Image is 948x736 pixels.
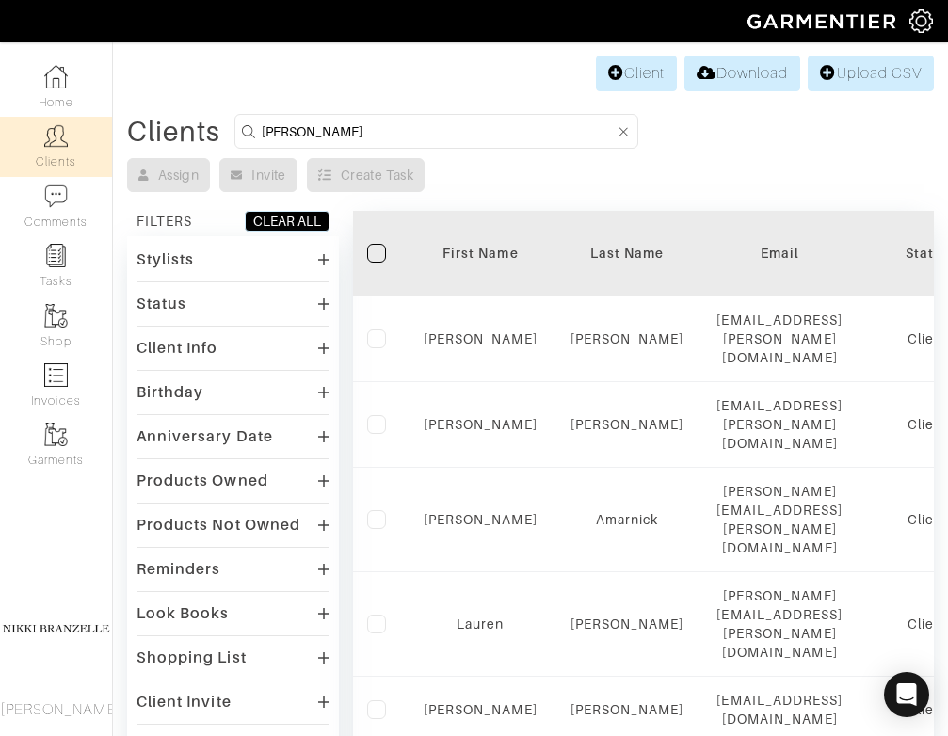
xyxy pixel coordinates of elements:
a: Lauren [457,616,504,632]
div: Stylists [137,250,194,269]
img: garments-icon-b7da505a4dc4fd61783c78ac3ca0ef83fa9d6f193b1c9dc38574b1d14d53ca28.png [44,423,68,446]
div: Email [716,244,843,263]
div: Products Not Owned [137,516,300,535]
img: garmentier-logo-header-white-b43fb05a5012e4ada735d5af1a66efaba907eab6374d6393d1fbf88cb4ef424d.png [738,5,909,38]
div: [PERSON_NAME][EMAIL_ADDRESS][PERSON_NAME][DOMAIN_NAME] [716,482,843,557]
img: gear-icon-white-bd11855cb880d31180b6d7d6211b90ccbf57a29d726f0c71d8c61bd08dd39cc2.png [909,9,933,33]
a: [PERSON_NAME] [424,702,538,717]
div: Clients [127,122,220,141]
div: Last Name [566,244,689,263]
div: Look Books [137,604,230,623]
div: [EMAIL_ADDRESS][PERSON_NAME][DOMAIN_NAME] [716,396,843,453]
div: Shopping List [137,648,247,667]
a: [PERSON_NAME] [570,702,684,717]
a: [PERSON_NAME] [570,417,684,432]
th: Toggle SortBy [410,211,552,296]
img: comment-icon-a0a6a9ef722e966f86d9cbdc48e553b5cf19dbc54f86b18d962a5391bc8f6eb6.png [44,184,68,208]
a: [PERSON_NAME] [424,417,538,432]
a: Client [596,56,677,91]
img: clients-icon-6bae9207a08558b7cb47a8932f037763ab4055f8c8b6bfacd5dc20c3e0201464.png [44,124,68,148]
div: [EMAIL_ADDRESS][DOMAIN_NAME] [716,691,843,728]
input: Search by name, email, phone, city, or state [262,120,615,143]
img: garments-icon-b7da505a4dc4fd61783c78ac3ca0ef83fa9d6f193b1c9dc38574b1d14d53ca28.png [44,304,68,328]
a: Amarnick [596,512,658,527]
div: Anniversary Date [137,427,273,446]
div: Client Invite [137,693,232,712]
img: dashboard-icon-dbcd8f5a0b271acd01030246c82b418ddd0df26cd7fceb0bd07c9910d44c42f6.png [44,65,68,88]
a: [PERSON_NAME] [424,331,538,346]
a: Download [684,56,800,91]
div: [PERSON_NAME][EMAIL_ADDRESS][PERSON_NAME][DOMAIN_NAME] [716,586,843,662]
a: [PERSON_NAME] [424,512,538,527]
div: [EMAIL_ADDRESS][PERSON_NAME][DOMAIN_NAME] [716,311,843,367]
a: [PERSON_NAME] [570,331,684,346]
div: Status [137,295,186,313]
div: Birthday [137,383,203,402]
div: Client Info [137,339,218,358]
th: Toggle SortBy [552,211,703,296]
img: reminder-icon-8004d30b9f0a5d33ae49ab947aed9ed385cf756f9e5892f1edd6e32f2345188e.png [44,244,68,267]
a: [PERSON_NAME] [570,616,684,632]
div: CLEAR ALL [253,212,321,231]
button: CLEAR ALL [245,211,329,232]
div: Reminders [137,560,220,579]
div: Open Intercom Messenger [884,672,929,717]
img: orders-icon-0abe47150d42831381b5fb84f609e132dff9fe21cb692f30cb5eec754e2cba89.png [44,363,68,387]
div: Products Owned [137,472,268,490]
a: Upload CSV [808,56,934,91]
div: First Name [424,244,538,263]
div: FILTERS [137,212,192,231]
